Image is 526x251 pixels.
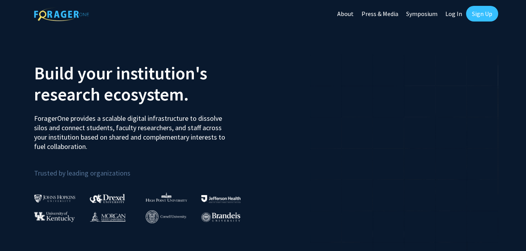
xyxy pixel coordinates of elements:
p: Trusted by leading organizations [34,158,257,179]
p: ForagerOne provides a scalable digital infrastructure to dissolve silos and connect students, fac... [34,108,231,151]
img: Thomas Jefferson University [201,195,240,203]
img: High Point University [146,192,187,202]
img: Drexel University [90,194,125,203]
a: Sign Up [466,6,498,22]
img: Brandeis University [201,212,240,222]
img: Johns Hopkins University [34,194,76,203]
img: University of Kentucky [34,212,75,222]
img: Cornell University [146,210,186,223]
img: Morgan State University [90,212,126,222]
h2: Build your institution's research ecosystem. [34,63,257,105]
img: ForagerOne Logo [34,7,89,21]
